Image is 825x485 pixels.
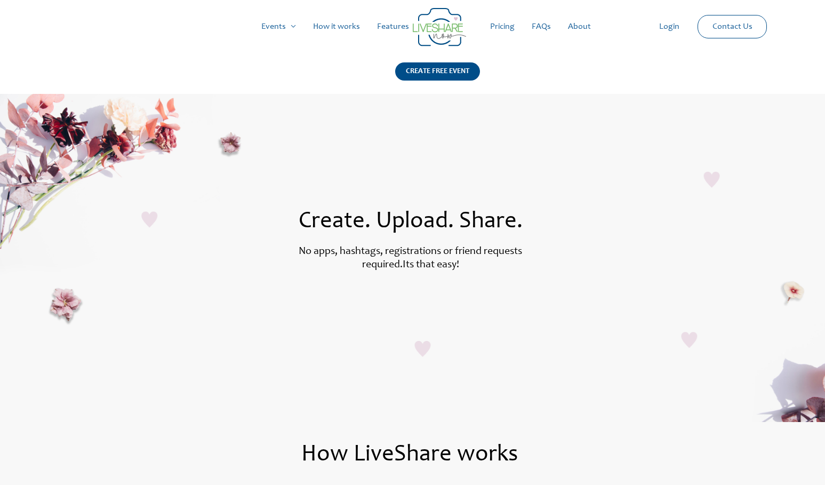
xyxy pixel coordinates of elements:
[19,10,806,44] nav: Site Navigation
[704,15,761,38] a: Contact Us
[403,260,459,271] label: Its that easy!
[651,10,688,44] a: Login
[369,10,418,44] a: Features
[482,10,523,44] a: Pricing
[395,62,480,94] a: CREATE FREE EVENT
[413,8,466,46] img: Group 14 | Live Photo Slideshow for Events | Create Free Events Album for Any Occasion
[523,10,559,44] a: FAQs
[559,10,599,44] a: About
[299,247,522,271] label: No apps, hashtags, registrations or friend requests required.
[299,210,523,234] span: Create. Upload. Share.
[253,10,305,44] a: Events
[305,10,369,44] a: How it works
[88,443,732,467] h1: How LiveShare works
[395,62,480,81] div: CREATE FREE EVENT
